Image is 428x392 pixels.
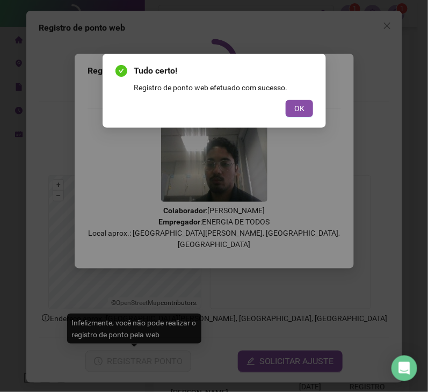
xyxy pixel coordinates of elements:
[115,65,127,77] span: check-circle
[391,355,417,381] div: Open Intercom Messenger
[294,103,304,114] span: OK
[134,82,313,93] div: Registro de ponto web efetuado com sucesso.
[286,100,313,117] button: OK
[134,64,313,77] span: Tudo certo!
